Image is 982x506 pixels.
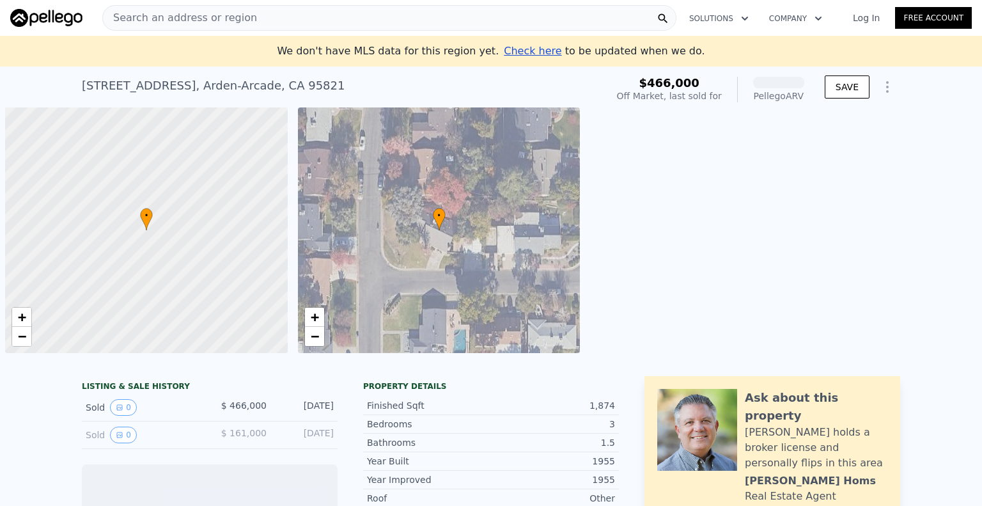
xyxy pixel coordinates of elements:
button: View historical data [110,427,137,443]
div: to be updated when we do. [504,43,705,59]
div: Roof [367,492,491,505]
div: Other [491,492,615,505]
div: [STREET_ADDRESS] , Arden-Arcade , CA 95821 [82,77,345,95]
div: Property details [363,381,619,391]
div: LISTING & SALE HISTORY [82,381,338,394]
div: Real Estate Agent [745,489,836,504]
span: $ 161,000 [221,428,267,438]
a: Free Account [895,7,972,29]
span: • [140,210,153,221]
div: 1,874 [491,399,615,412]
a: Log In [838,12,895,24]
div: 3 [491,418,615,431]
div: Ask about this property [745,389,887,425]
div: Sold [86,399,199,416]
div: • [433,208,446,230]
div: Finished Sqft [367,399,491,412]
button: SAVE [825,75,869,99]
div: [DATE] [277,427,334,443]
button: Company [759,7,832,30]
a: Zoom out [305,327,324,346]
span: $466,000 [639,76,699,90]
div: Year Improved [367,473,491,486]
span: • [433,210,446,221]
a: Zoom in [12,308,31,327]
span: + [310,309,318,325]
span: + [18,309,26,325]
div: 1.5 [491,436,615,449]
div: Year Built [367,455,491,468]
span: Search an address or region [103,10,257,26]
a: Zoom in [305,308,324,327]
span: Check here [504,45,561,57]
div: [PERSON_NAME] holds a broker license and personally flips in this area [745,425,887,471]
div: [PERSON_NAME] Homs [745,473,876,489]
span: − [310,328,318,344]
button: Solutions [679,7,759,30]
div: • [140,208,153,230]
span: $ 466,000 [221,400,267,411]
div: [DATE] [277,399,334,416]
div: Sold [86,427,199,443]
span: − [18,328,26,344]
img: Pellego [10,9,82,27]
div: Bathrooms [367,436,491,449]
div: Bedrooms [367,418,491,431]
div: Pellego ARV [753,90,804,102]
a: Zoom out [12,327,31,346]
div: Off Market, last sold for [617,90,722,102]
button: View historical data [110,399,137,416]
div: We don't have MLS data for this region yet. [277,43,705,59]
button: Show Options [875,74,900,100]
div: 1955 [491,473,615,486]
div: 1955 [491,455,615,468]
